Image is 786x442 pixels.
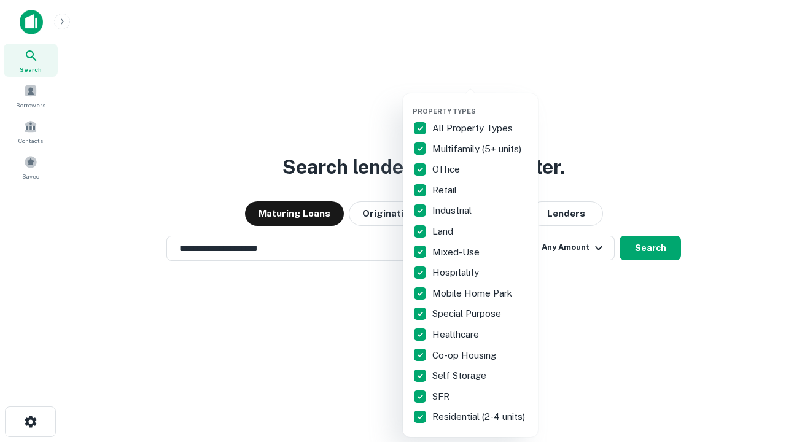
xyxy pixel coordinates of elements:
p: All Property Types [432,121,515,136]
p: Office [432,162,462,177]
p: Healthcare [432,327,481,342]
p: Special Purpose [432,306,504,321]
p: Industrial [432,203,474,218]
p: Retail [432,183,459,198]
p: Co-op Housing [432,348,499,363]
p: Self Storage [432,368,489,383]
p: Hospitality [432,265,481,280]
span: Property Types [413,107,476,115]
p: Residential (2-4 units) [432,409,527,424]
p: Land [432,224,456,239]
iframe: Chat Widget [725,344,786,403]
p: Mixed-Use [432,245,482,260]
p: SFR [432,389,452,404]
p: Multifamily (5+ units) [432,142,524,157]
p: Mobile Home Park [432,286,515,301]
